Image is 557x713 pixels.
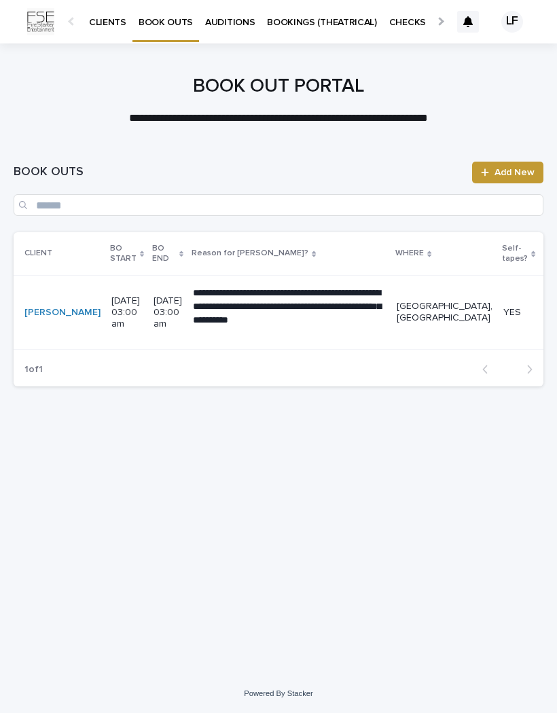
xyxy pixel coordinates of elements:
img: Km9EesSdRbS9ajqhBzyo [27,8,54,35]
span: Add New [495,168,535,177]
p: Self-tapes? [502,241,528,266]
p: Reason for [PERSON_NAME]? [192,246,308,261]
input: Search [14,194,543,216]
p: BO END [152,241,176,266]
p: CLIENT [24,246,52,261]
a: [PERSON_NAME] [24,307,101,318]
p: 1 of 1 [14,353,54,386]
button: Next [507,363,543,376]
a: Powered By Stacker [244,689,312,697]
button: Back [471,363,507,376]
p: [DATE] 03:00 am [111,295,143,329]
p: [GEOGRAPHIC_DATA], [GEOGRAPHIC_DATA] [397,301,492,324]
p: [DATE] 03:00 am [154,295,182,329]
p: YES [503,307,534,318]
p: WHERE [395,246,424,261]
h1: BOOK OUTS [14,164,464,181]
h1: BOOK OUT PORTAL [14,74,543,99]
p: BO START [110,241,137,266]
div: LF [501,11,523,33]
a: Add New [472,162,543,183]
